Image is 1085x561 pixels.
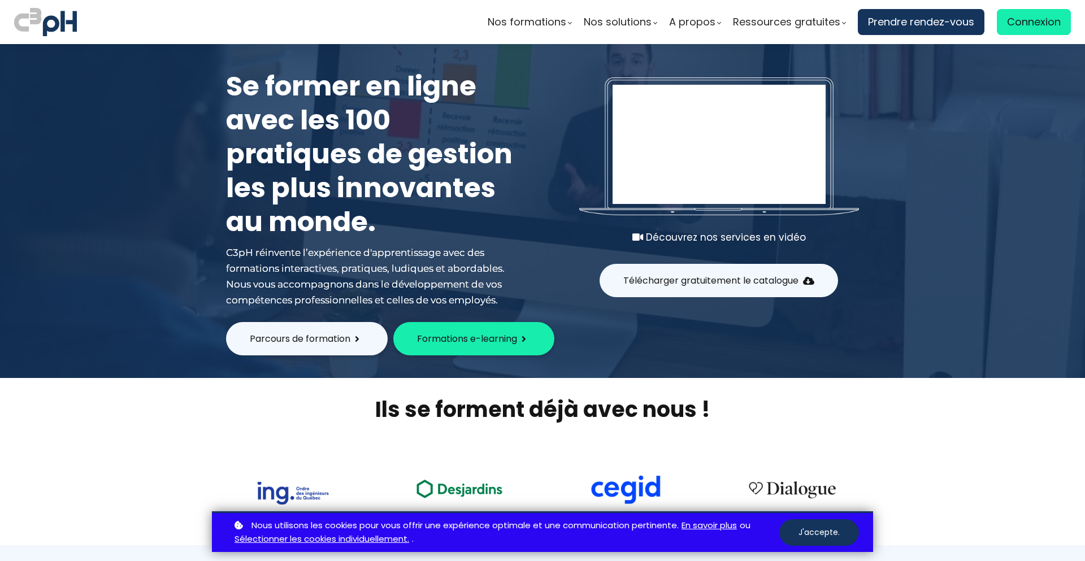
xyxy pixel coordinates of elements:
[741,474,843,505] img: 4cbfeea6ce3138713587aabb8dcf64fe.png
[235,532,409,546] a: Sélectionner les cookies individuellement.
[589,475,662,505] img: cdf238afa6e766054af0b3fe9d0794df.png
[393,322,554,355] button: Formations e-learning
[584,14,652,31] span: Nos solutions
[212,395,873,424] h2: Ils se forment déjà avec nous !
[868,14,974,31] span: Prendre rendez-vous
[232,519,779,547] p: ou .
[858,9,984,35] a: Prendre rendez-vous
[14,6,77,38] img: logo C3PH
[226,245,520,308] div: C3pH réinvente l’expérience d'apprentissage avec des formations interactives, pratiques, ludiques...
[997,9,1071,35] a: Connexion
[779,519,859,546] button: J'accepte.
[250,332,350,346] span: Parcours de formation
[251,519,679,533] span: Nous utilisons les cookies pour vous offrir une expérience optimale et une communication pertinente.
[417,332,517,346] span: Formations e-learning
[579,229,859,245] div: Découvrez nos services en vidéo
[682,519,737,533] a: En savoir plus
[623,273,798,288] span: Télécharger gratuitement le catalogue
[1007,14,1061,31] span: Connexion
[600,264,838,297] button: Télécharger gratuitement le catalogue
[488,14,566,31] span: Nos formations
[226,322,388,355] button: Parcours de formation
[226,69,520,239] h1: Se former en ligne avec les 100 pratiques de gestion les plus innovantes au monde.
[669,14,715,31] span: A propos
[733,14,840,31] span: Ressources gratuites
[409,473,510,504] img: ea49a208ccc4d6e7deb170dc1c457f3b.png
[257,482,329,505] img: 73f878ca33ad2a469052bbe3fa4fd140.png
